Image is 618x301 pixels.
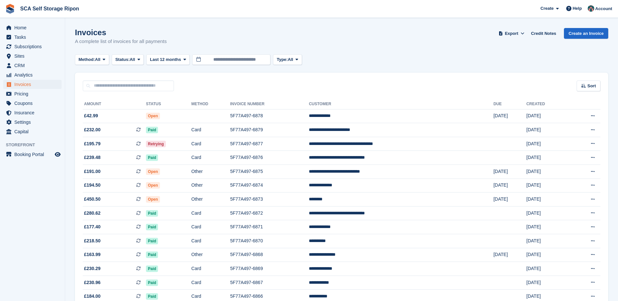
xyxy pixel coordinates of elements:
[18,3,82,14] a: SCA Self Storage Ripon
[526,248,569,262] td: [DATE]
[526,220,569,234] td: [DATE]
[146,224,158,230] span: Paid
[230,206,309,220] td: 5F77A497-6872
[573,5,582,12] span: Help
[191,165,230,179] td: Other
[526,206,569,220] td: [DATE]
[526,137,569,151] td: [DATE]
[3,23,62,32] a: menu
[6,142,65,148] span: Storefront
[494,165,526,179] td: [DATE]
[146,113,160,119] span: Open
[95,56,101,63] span: All
[191,179,230,193] td: Other
[84,265,101,272] span: £230.29
[14,61,53,70] span: CRM
[3,80,62,89] a: menu
[230,248,309,262] td: 5F77A497-6868
[230,165,309,179] td: 5F77A497-6875
[526,276,569,290] td: [DATE]
[526,262,569,276] td: [DATE]
[146,238,158,244] span: Paid
[505,30,518,37] span: Export
[230,109,309,123] td: 5F77A497-6878
[115,56,130,63] span: Status:
[14,23,53,32] span: Home
[146,154,158,161] span: Paid
[191,248,230,262] td: Other
[146,196,160,203] span: Open
[273,54,302,65] button: Type: All
[494,179,526,193] td: [DATE]
[3,108,62,117] a: menu
[595,6,612,12] span: Account
[288,56,293,63] span: All
[497,28,526,39] button: Export
[230,193,309,207] td: 5F77A497-6873
[146,251,158,258] span: Paid
[84,279,101,286] span: £230.96
[230,276,309,290] td: 5F77A497-6867
[526,234,569,248] td: [DATE]
[84,154,101,161] span: £239.48
[494,248,526,262] td: [DATE]
[14,108,53,117] span: Insurance
[494,109,526,123] td: [DATE]
[112,54,144,65] button: Status: All
[277,56,288,63] span: Type:
[540,5,553,12] span: Create
[84,168,101,175] span: £191.00
[146,127,158,133] span: Paid
[84,223,101,230] span: £177.40
[84,126,101,133] span: £232.00
[191,234,230,248] td: Card
[191,151,230,165] td: Card
[3,89,62,98] a: menu
[494,193,526,207] td: [DATE]
[191,262,230,276] td: Card
[146,182,160,189] span: Open
[230,179,309,193] td: 5F77A497-6874
[230,151,309,165] td: 5F77A497-6876
[146,141,166,147] span: Retrying
[146,210,158,217] span: Paid
[3,61,62,70] a: menu
[494,99,526,109] th: Due
[230,234,309,248] td: 5F77A497-6870
[3,127,62,136] a: menu
[75,28,167,37] h1: Invoices
[526,151,569,165] td: [DATE]
[14,127,53,136] span: Capital
[564,28,608,39] a: Create an Invoice
[3,42,62,51] a: menu
[526,99,569,109] th: Created
[146,54,190,65] button: Last 12 months
[230,137,309,151] td: 5F77A497-6877
[84,140,101,147] span: £195.79
[230,123,309,137] td: 5F77A497-6879
[14,99,53,108] span: Coupons
[14,42,53,51] span: Subscriptions
[3,51,62,61] a: menu
[75,54,109,65] button: Method: All
[309,99,494,109] th: Customer
[83,99,146,109] th: Amount
[230,262,309,276] td: 5F77A497-6869
[84,182,101,189] span: £194.50
[526,165,569,179] td: [DATE]
[84,237,101,244] span: £218.50
[146,293,158,300] span: Paid
[526,179,569,193] td: [DATE]
[54,150,62,158] a: Preview store
[3,99,62,108] a: menu
[14,51,53,61] span: Sites
[150,56,181,63] span: Last 12 months
[14,80,53,89] span: Invoices
[79,56,95,63] span: Method:
[3,150,62,159] a: menu
[191,206,230,220] td: Card
[14,33,53,42] span: Tasks
[191,99,230,109] th: Method
[528,28,559,39] a: Credit Notes
[84,293,101,300] span: £184.00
